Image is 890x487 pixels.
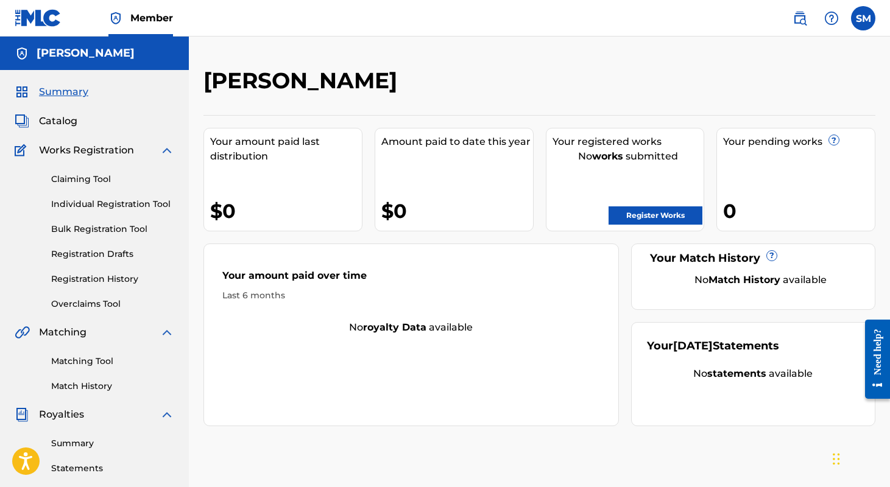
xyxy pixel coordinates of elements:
[108,11,123,26] img: Top Rightsholder
[829,429,890,487] iframe: Chat Widget
[51,248,174,261] a: Registration Drafts
[723,135,875,149] div: Your pending works
[553,149,704,164] div: No submitted
[130,11,173,25] span: Member
[160,143,174,158] img: expand
[673,339,713,352] span: [DATE]
[662,273,860,287] div: No available
[707,368,766,379] strong: statements
[39,85,88,99] span: Summary
[15,325,30,340] img: Matching
[51,355,174,368] a: Matching Tool
[829,135,839,145] span: ?
[51,198,174,211] a: Individual Registration Tool
[592,150,623,162] strong: works
[51,223,174,236] a: Bulk Registration Tool
[647,250,860,267] div: Your Match History
[51,273,174,286] a: Registration History
[793,11,807,26] img: search
[723,197,875,225] div: 0
[819,6,844,30] div: Help
[15,114,77,128] a: CatalogCatalog
[609,206,702,225] a: Register Works
[203,67,403,94] h2: [PERSON_NAME]
[39,114,77,128] span: Catalog
[15,114,29,128] img: Catalog
[37,46,135,60] h5: SEAN MELIA
[222,289,600,302] div: Last 6 months
[15,85,29,99] img: Summary
[15,9,62,27] img: MLC Logo
[15,46,29,61] img: Accounts
[160,407,174,422] img: expand
[856,309,890,410] iframe: Resource Center
[833,441,840,477] div: Drag
[381,197,533,225] div: $0
[15,85,88,99] a: SummarySummary
[210,135,362,164] div: Your amount paid last distribution
[39,325,87,340] span: Matching
[708,274,780,286] strong: Match History
[647,338,779,354] div: Your Statements
[204,320,618,335] div: No available
[647,366,860,381] div: No available
[51,298,174,310] a: Overclaims Tool
[824,11,839,26] img: help
[39,143,134,158] span: Works Registration
[553,135,704,149] div: Your registered works
[39,407,84,422] span: Royalties
[51,380,174,393] a: Match History
[381,135,533,149] div: Amount paid to date this year
[160,325,174,340] img: expand
[15,407,29,422] img: Royalties
[851,6,875,30] div: User Menu
[363,321,426,333] strong: royalty data
[51,437,174,450] a: Summary
[210,197,362,225] div: $0
[767,251,777,261] span: ?
[51,173,174,186] a: Claiming Tool
[15,143,30,158] img: Works Registration
[222,268,600,289] div: Your amount paid over time
[51,462,174,475] a: Statements
[788,6,812,30] a: Public Search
